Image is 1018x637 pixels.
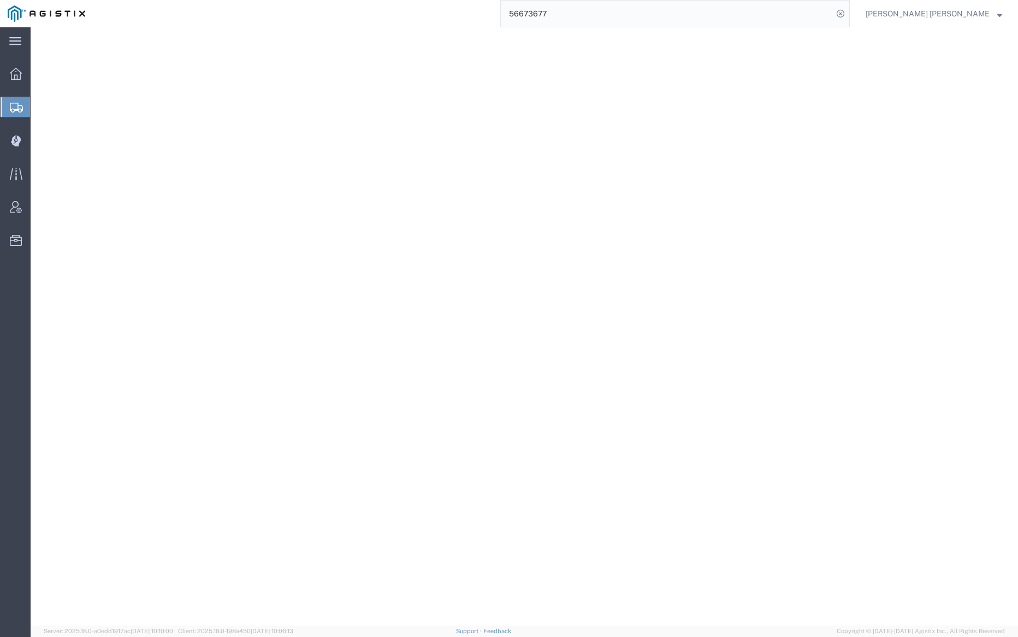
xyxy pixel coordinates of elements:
[31,27,1018,626] iframe: FS Legacy Container
[178,628,293,634] span: Client: 2025.18.0-198a450
[866,8,990,20] span: Kayte Bray Dogali
[865,7,1003,20] button: [PERSON_NAME] [PERSON_NAME]
[44,628,173,634] span: Server: 2025.18.0-a0edd1917ac
[837,627,1005,636] span: Copyright © [DATE]-[DATE] Agistix Inc., All Rights Reserved
[131,628,173,634] span: [DATE] 10:10:00
[501,1,833,27] input: Search for shipment number, reference number
[456,628,483,634] a: Support
[8,5,85,22] img: logo
[483,628,511,634] a: Feedback
[251,628,293,634] span: [DATE] 10:06:13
